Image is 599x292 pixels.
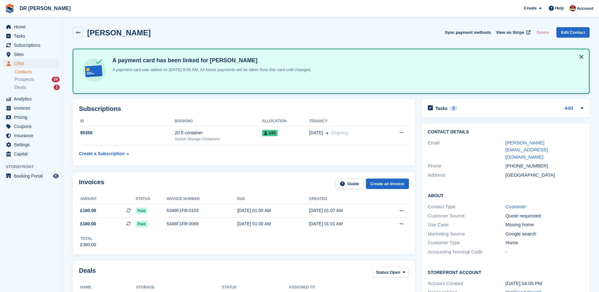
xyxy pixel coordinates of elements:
a: menu [3,59,60,68]
th: Allocation [262,116,309,126]
span: Paid [136,208,147,214]
a: Prospects 24 [15,76,60,83]
div: Marketing Source [428,230,506,238]
a: menu [3,172,60,180]
a: menu [3,22,60,31]
span: Insurance [14,131,52,140]
div: 24 [52,77,60,82]
h2: Storefront Account [428,269,583,275]
span: Subscriptions [14,41,52,50]
span: Capital [14,149,52,158]
span: CRM [14,59,52,68]
div: Customer Source [428,212,506,220]
a: menu [3,94,60,103]
div: Phone [428,162,506,170]
button: Sync payment methods [445,27,491,38]
div: [DATE] 01:00 AM [237,221,309,227]
div: 95356 [79,130,175,136]
th: Amount [79,194,136,204]
div: [GEOGRAPHIC_DATA] [506,172,583,179]
h2: Tasks [435,106,448,111]
a: menu [3,32,60,40]
th: Booking [175,116,262,126]
a: Customer [506,204,526,209]
div: Google search [506,230,583,238]
th: Tenancy [309,116,383,126]
span: £180.00 [80,207,96,214]
div: [DATE] 01:07 AM [309,207,380,214]
span: Paid [136,221,147,227]
a: Create a Subscription [79,148,129,160]
span: U25 [262,130,278,136]
a: Preview store [52,172,60,180]
span: [DATE] [309,130,323,136]
th: ID [79,116,175,126]
a: View on Stripe [494,27,532,38]
div: Syston Storage Containers [175,136,262,142]
div: [DATE] 01:00 AM [237,207,309,214]
div: Use Case [428,221,506,228]
span: Booking Portal [14,172,52,180]
div: - [506,248,583,256]
button: Status: Open [373,267,409,277]
div: Accounting Nominal Code [428,248,506,256]
h2: About [428,192,583,198]
span: Account [577,5,593,12]
a: menu [3,122,60,131]
div: 5346F1FB-0069 [167,221,237,227]
a: DR [PERSON_NAME] [17,3,73,14]
a: menu [3,140,60,149]
span: Coupons [14,122,52,131]
span: Help [555,5,564,11]
span: Status: [376,269,390,276]
span: Sites [14,50,52,59]
span: Pricing [14,113,52,122]
span: Create [524,5,536,11]
th: Invoice number [167,194,237,204]
th: Status [136,194,167,204]
th: Due [237,194,309,204]
a: Edit Contact [556,27,590,38]
div: Customer Type [428,239,506,246]
img: Rob De Rienzo [570,5,576,11]
h2: Deals [79,267,96,279]
a: Deals 1 [15,84,60,91]
div: Total [80,236,96,241]
img: stora-icon-8386f47178a22dfd0bd8f6a31ec36ba5ce8667c1dd55bd0f319d3a0aa187defe.svg [5,4,15,13]
div: Quote requested [506,212,583,220]
h2: [PERSON_NAME] [87,28,151,37]
a: menu [3,50,60,59]
span: Analytics [14,94,52,103]
a: Contacts [15,69,60,75]
span: Invoices [14,104,52,113]
a: menu [3,113,60,122]
a: menu [3,41,60,50]
div: Moving home [506,221,583,228]
div: Home [506,239,583,246]
span: Deals [15,84,26,90]
h4: A payment card has been linked for [PERSON_NAME] [110,57,312,64]
img: card-linked-ebf98d0992dc2aeb22e95c0e3c79077019eb2392cfd83c6a337811c24bc77127.svg [81,57,107,83]
div: 0 [450,106,457,111]
span: View on Stripe [496,29,524,36]
p: A payment card was added on [DATE] 8:06 AM. All future payments will be taken from this card unti... [110,67,312,73]
div: Email [428,139,506,161]
div: Address [428,172,506,179]
a: Add [565,105,573,112]
div: [DATE] 01:01 AM [309,221,380,227]
div: Account Created [428,280,506,287]
div: Create a Subscription [79,150,125,157]
h2: Subscriptions [79,105,409,113]
span: Settings [14,140,52,149]
div: Contact Type [428,203,506,210]
span: Open [390,269,400,276]
a: [PERSON_NAME][EMAIL_ADDRESS][DOMAIN_NAME] [506,140,548,160]
div: 5346F1FB-0103 [167,207,237,214]
span: Tasks [14,32,52,40]
a: Guide [336,179,363,189]
span: Home [14,22,52,31]
a: Create an Invoice [366,179,409,189]
span: £180.00 [80,221,96,227]
div: £360.00 [80,241,96,248]
a: menu [3,131,60,140]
